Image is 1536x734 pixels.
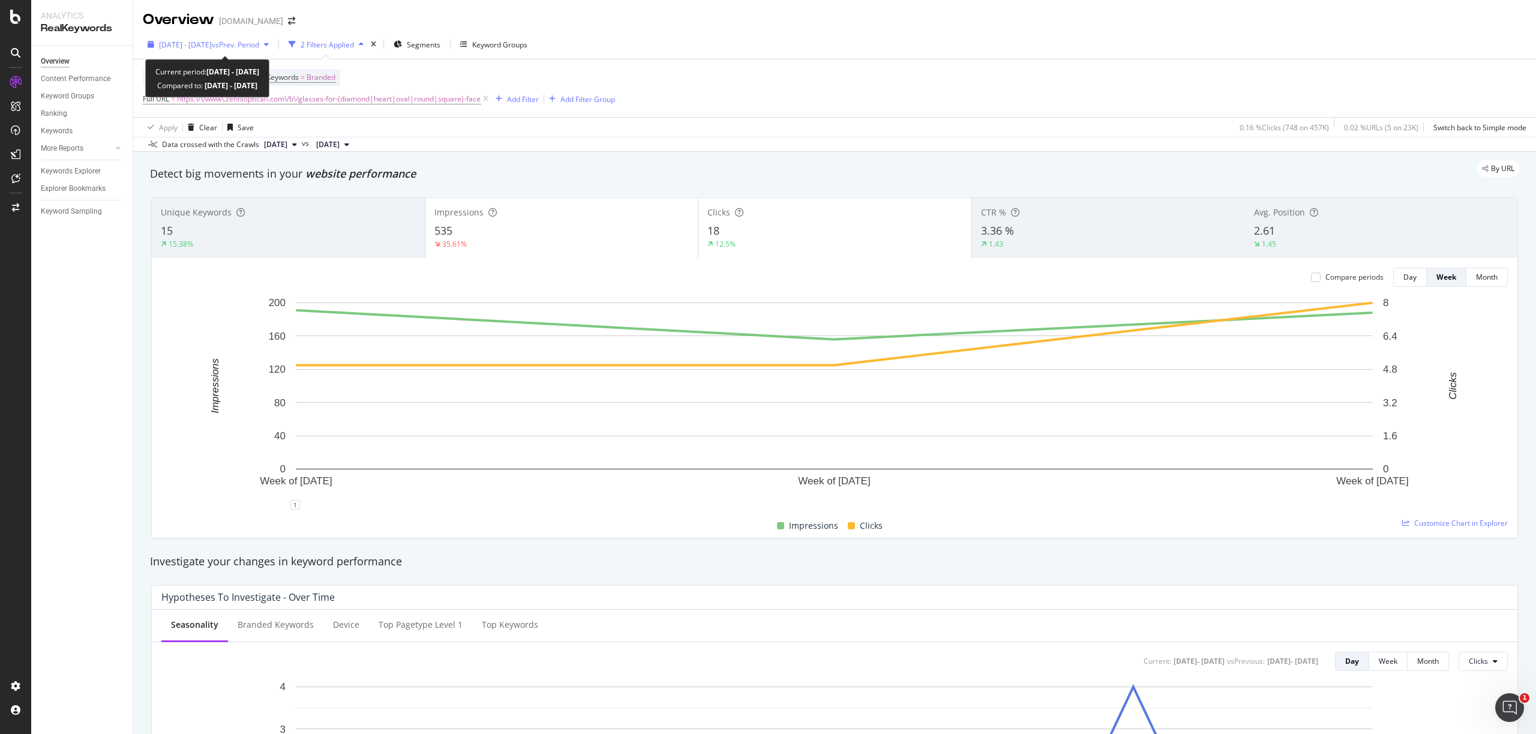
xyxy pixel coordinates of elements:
[41,107,124,120] a: Ranking
[860,519,883,533] span: Clicks
[41,22,123,35] div: RealKeywords
[1254,223,1275,238] span: 2.61
[41,90,124,103] a: Keyword Groups
[150,554,1519,570] div: Investigate your changes in keyword performance
[41,165,101,178] div: Keywords Explorer
[41,10,123,22] div: Analytics
[212,40,259,50] span: vs Prev. Period
[1491,165,1514,172] span: By URL
[981,206,1006,218] span: CTR %
[1144,656,1171,666] div: Current:
[1433,122,1526,133] div: Switch back to Simple mode
[266,72,299,82] span: Keywords
[41,165,124,178] a: Keywords Explorer
[161,591,335,603] div: Hypotheses to Investigate - Over Time
[264,139,287,150] span: 2025 Sep. 26th
[472,40,527,50] div: Keyword Groups
[143,94,169,104] span: Full URL
[143,10,214,30] div: Overview
[238,122,254,133] div: Save
[560,94,615,104] div: Add Filter Group
[41,182,124,195] a: Explorer Bookmarks
[1267,656,1318,666] div: [DATE] - [DATE]
[143,35,274,54] button: [DATE] - [DATE]vsPrev. Period
[302,138,311,149] span: vs
[1383,331,1397,342] text: 6.4
[203,80,257,91] b: [DATE] - [DATE]
[41,55,124,68] a: Overview
[1495,693,1524,722] iframe: Intercom live chat
[1447,372,1459,400] text: Clicks
[41,125,73,137] div: Keywords
[301,72,305,82] span: =
[1477,160,1519,177] div: legacy label
[1383,430,1397,442] text: 1.6
[981,223,1014,238] span: 3.36 %
[280,463,286,475] text: 0
[1335,652,1369,671] button: Day
[259,137,302,152] button: [DATE]
[1520,693,1529,703] span: 1
[41,125,124,137] a: Keywords
[301,40,354,50] div: 2 Filters Applied
[41,182,106,195] div: Explorer Bookmarks
[162,139,259,150] div: Data crossed with the Crawls
[307,69,335,86] span: Branded
[379,619,463,631] div: Top pagetype Level 1
[1408,652,1449,671] button: Month
[41,205,102,218] div: Keyword Sampling
[442,239,467,249] div: 35.61%
[1227,656,1265,666] div: vs Previous :
[161,206,232,218] span: Unique Keywords
[269,364,286,375] text: 120
[41,55,70,68] div: Overview
[1383,297,1388,308] text: 8
[1345,656,1359,666] div: Day
[482,619,538,631] div: Top Keywords
[274,397,286,409] text: 80
[280,681,286,693] text: 4
[455,35,532,54] button: Keyword Groups
[155,65,259,79] div: Current period:
[544,92,615,106] button: Add Filter Group
[1325,272,1384,282] div: Compare periods
[368,38,379,50] div: times
[41,73,124,85] a: Content Performance
[41,107,67,120] div: Ranking
[288,17,295,25] div: arrow-right-arrow-left
[41,73,110,85] div: Content Performance
[707,223,719,238] span: 18
[161,296,1508,505] svg: A chart.
[715,239,736,249] div: 12.5%
[1436,272,1456,282] div: Week
[199,122,217,133] div: Clear
[1402,518,1508,528] a: Customize Chart in Explorer
[1254,206,1305,218] span: Avg. Position
[269,297,286,308] text: 200
[1427,268,1466,287] button: Week
[707,206,730,218] span: Clicks
[1174,656,1225,666] div: [DATE] - [DATE]
[434,206,484,218] span: Impressions
[171,94,175,104] span: =
[1379,656,1397,666] div: Week
[1369,652,1408,671] button: Week
[989,239,1003,249] div: 1.43
[1383,463,1388,475] text: 0
[209,358,221,414] text: Impressions
[1414,518,1508,528] span: Customize Chart in Explorer
[260,475,332,487] text: Week of [DATE]
[1262,239,1276,249] div: 1.45
[143,118,178,137] button: Apply
[269,331,286,342] text: 160
[41,142,112,155] a: More Reports
[1459,652,1508,671] button: Clicks
[223,118,254,137] button: Save
[789,519,838,533] span: Impressions
[1429,118,1526,137] button: Switch back to Simple mode
[1393,268,1427,287] button: Day
[434,223,452,238] span: 535
[159,40,212,50] span: [DATE] - [DATE]
[159,122,178,133] div: Apply
[219,15,283,27] div: [DOMAIN_NAME]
